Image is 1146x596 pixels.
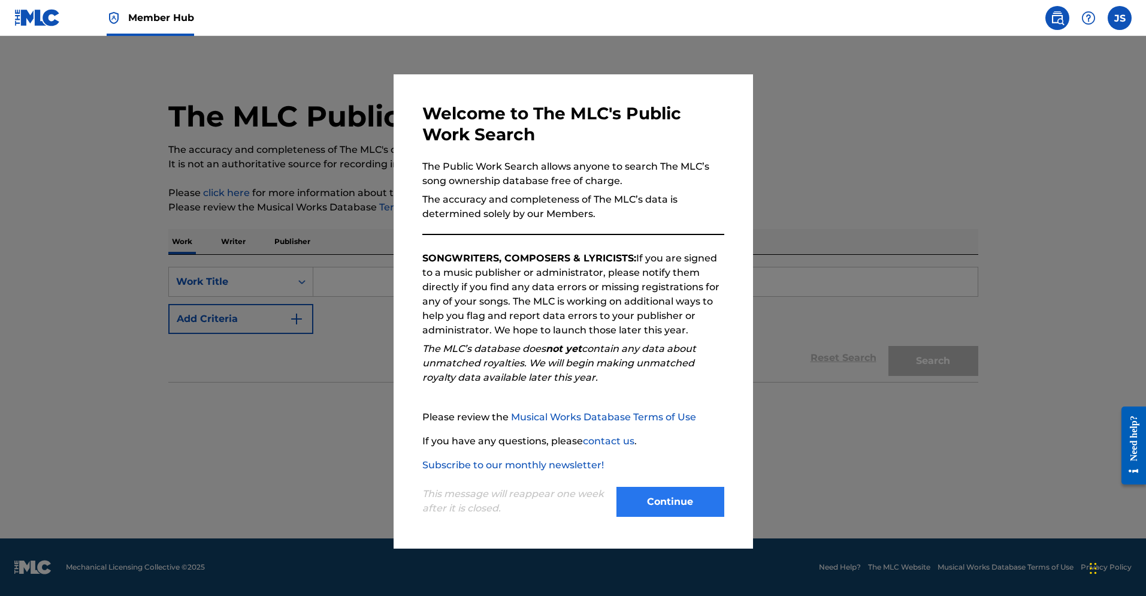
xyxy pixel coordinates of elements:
a: Subscribe to our monthly newsletter! [422,459,604,471]
em: The MLC’s database does contain any data about unmatched royalties. We will begin making unmatche... [422,343,696,383]
strong: SONGWRITERS, COMPOSERS & LYRICISTS: [422,252,636,264]
img: help [1081,11,1096,25]
p: If you have any questions, please . [422,434,724,448]
p: If you are signed to a music publisher or administrator, please notify them directly if you find ... [422,251,724,338]
h3: Welcome to The MLC's Public Work Search [422,103,724,145]
div: Help [1077,6,1100,30]
img: Top Rightsholder [107,11,121,25]
p: The accuracy and completeness of The MLC’s data is determined solely by our Members. [422,192,724,221]
p: Please review the [422,410,724,425]
img: MLC Logo [14,9,61,26]
iframe: Chat Widget [1086,538,1146,596]
p: The Public Work Search allows anyone to search The MLC’s song ownership database free of charge. [422,159,724,188]
iframe: Resource Center [1112,395,1146,497]
button: Continue [616,487,724,517]
strong: not yet [546,343,582,354]
a: Public Search [1045,6,1069,30]
a: Musical Works Database Terms of Use [511,411,696,423]
img: search [1050,11,1065,25]
span: Member Hub [128,11,194,25]
p: This message will reappear one week after it is closed. [422,487,609,516]
a: contact us [583,435,634,447]
div: User Menu [1108,6,1132,30]
div: Drag [1090,550,1097,586]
